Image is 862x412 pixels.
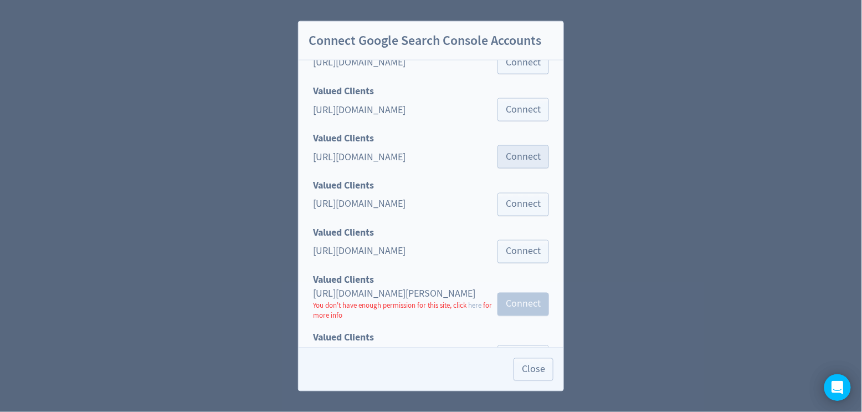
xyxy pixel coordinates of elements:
a: here [468,301,481,311]
div: Valued Clients [303,84,559,98]
button: Connect [497,292,549,316]
div: Open Intercom Messenger [824,374,851,401]
button: Connect [497,98,549,121]
h2: Connect Google Search Console Accounts [299,21,563,60]
button: Connect [497,51,549,74]
div: [URL][DOMAIN_NAME] [313,150,406,164]
button: Connect [497,240,549,263]
button: Close [514,358,553,381]
div: [URL][DOMAIN_NAME] [313,55,406,69]
div: Valued Clients [303,273,559,287]
div: Valued Clients [303,331,559,345]
span: Connect [506,246,541,256]
div: Valued Clients [303,131,559,145]
div: [URL][DOMAIN_NAME] [313,197,406,211]
div: You don't have enough permission for this site, click for more info [313,301,493,321]
span: Connect [506,105,541,115]
span: Connect [506,152,541,162]
button: Connect [497,192,549,216]
div: Valued Clients [303,179,559,192]
button: Connect [497,145,549,169]
span: Connect [506,299,541,309]
span: Connect [506,58,541,68]
div: [URL][DOMAIN_NAME] [313,245,406,258]
div: [URL][DOMAIN_NAME] [313,103,406,116]
div: Valued Clients [303,226,559,240]
div: [URL][DOMAIN_NAME][PERSON_NAME] [313,287,493,301]
span: Connect [506,199,541,209]
span: Close [522,365,545,374]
